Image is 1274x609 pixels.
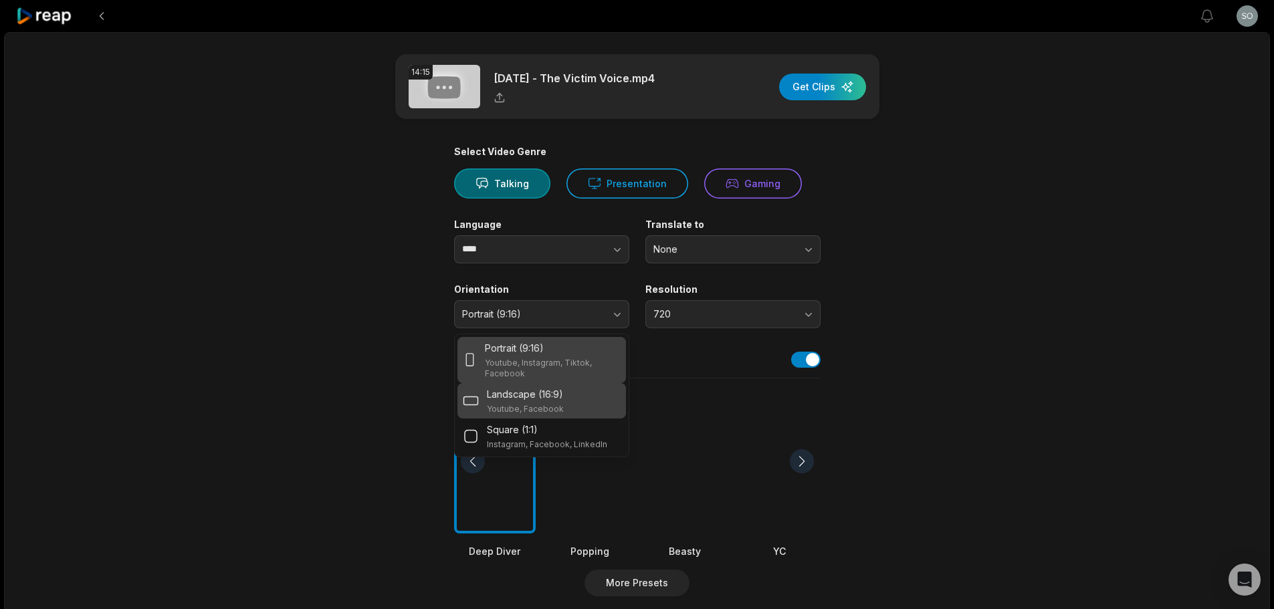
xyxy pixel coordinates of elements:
span: Portrait (9:16) [462,308,603,320]
label: Language [454,219,629,231]
div: Select Video Genre [454,146,821,158]
button: Get Clips [779,74,866,100]
button: Presentation [566,168,688,199]
p: Portrait (9:16) [485,341,544,355]
div: Beasty [644,544,726,558]
button: 720 [645,300,821,328]
label: Resolution [645,283,821,295]
label: Orientation [454,283,629,295]
button: Portrait (9:16) [454,300,629,328]
button: More Presets [585,570,689,596]
p: Youtube, Instagram, Tiktok, Facebook [485,358,620,379]
button: Gaming [704,168,802,199]
div: Deep Diver [454,544,536,558]
p: Landscape (16:9) [487,387,563,401]
button: Talking [454,168,550,199]
label: Translate to [645,219,821,231]
p: Instagram, Facebook, LinkedIn [487,439,607,450]
div: Portrait (9:16) [454,334,629,457]
div: Popping [549,544,631,558]
button: None [645,235,821,263]
p: Square (1:1) [487,422,538,437]
div: YC [739,544,821,558]
div: 14:15 [409,65,433,80]
span: None [653,243,794,255]
div: Open Intercom Messenger [1229,564,1261,596]
span: 720 [653,308,794,320]
p: [DATE] - The Victim Voice.mp4 [494,70,655,86]
p: Youtube, Facebook [487,404,564,414]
